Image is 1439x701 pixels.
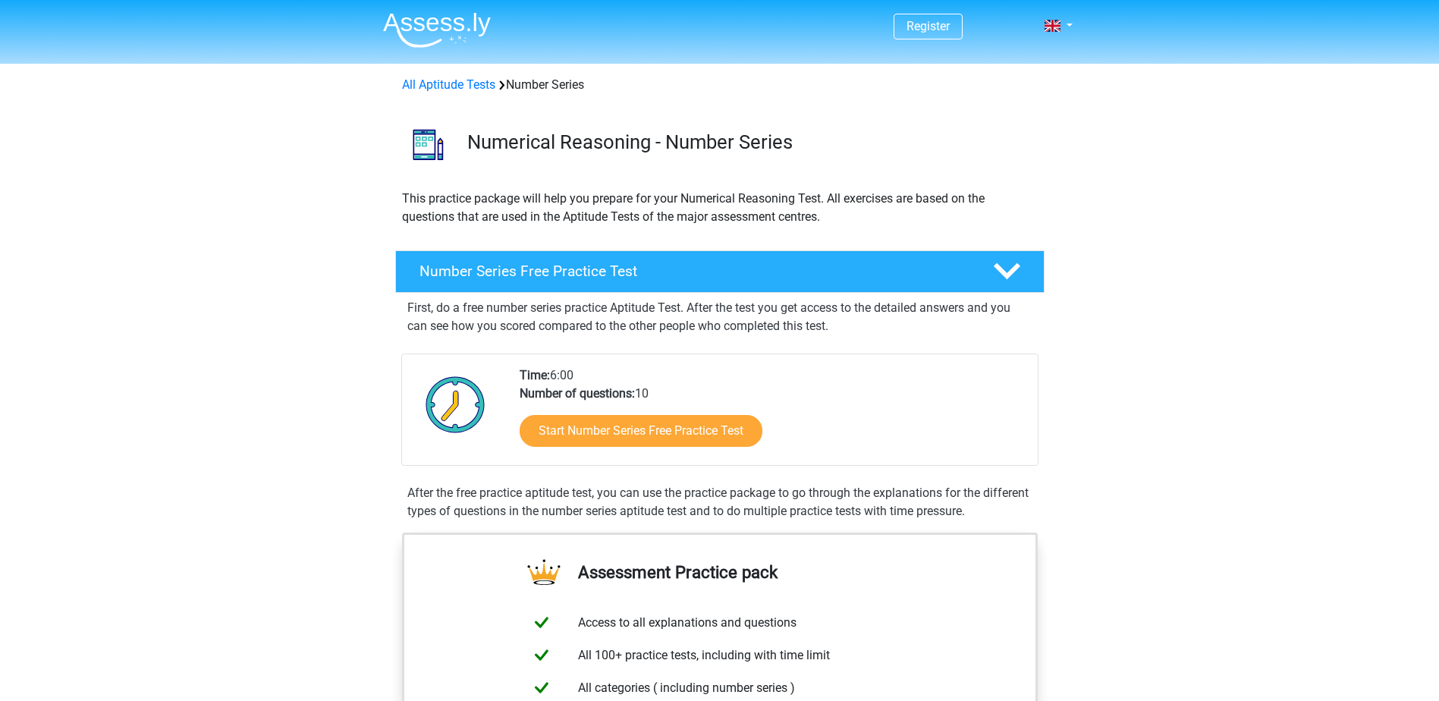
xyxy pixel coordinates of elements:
p: First, do a free number series practice Aptitude Test. After the test you get access to the detai... [407,299,1032,335]
img: number series [396,112,460,177]
img: Clock [417,366,494,442]
a: Start Number Series Free Practice Test [520,415,762,447]
b: Number of questions: [520,386,635,401]
div: 6:00 10 [508,366,1037,465]
img: Assessly [383,12,491,48]
a: Register [906,19,950,33]
a: Number Series Free Practice Test [389,250,1051,293]
div: Number Series [396,76,1044,94]
div: After the free practice aptitude test, you can use the practice package to go through the explana... [401,484,1038,520]
h3: Numerical Reasoning - Number Series [467,130,1032,154]
b: Time: [520,368,550,382]
p: This practice package will help you prepare for your Numerical Reasoning Test. All exercises are ... [402,190,1038,226]
a: All Aptitude Tests [402,77,495,92]
h4: Number Series Free Practice Test [419,262,969,280]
